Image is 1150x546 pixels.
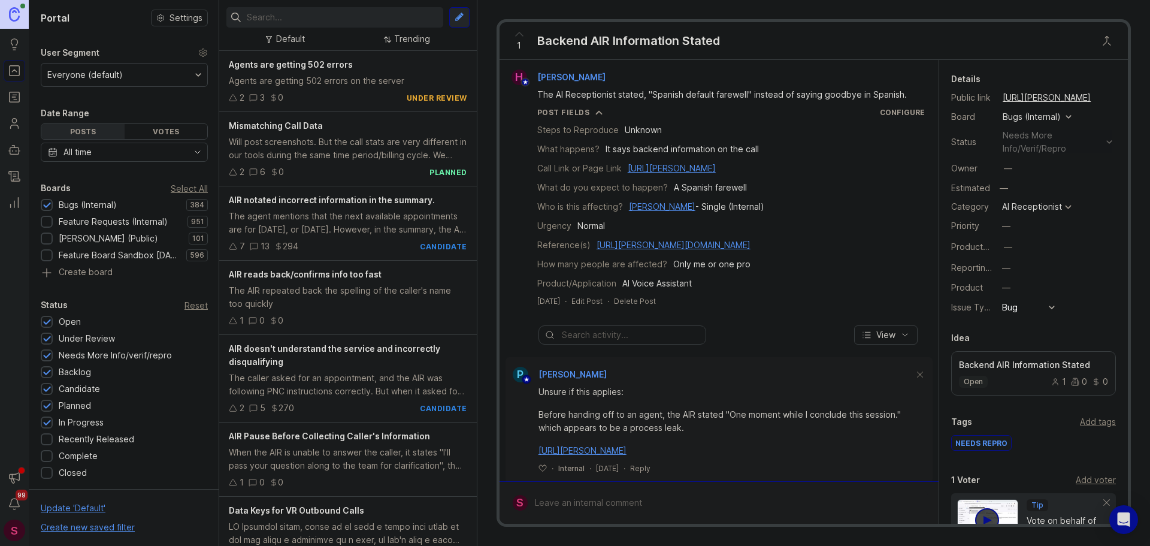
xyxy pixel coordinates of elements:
[279,165,284,179] div: 0
[1002,281,1010,294] div: —
[596,463,619,473] span: [DATE]
[1080,415,1116,429] div: Add tags
[957,499,1018,539] img: video-thumbnail-vote-d41b83416815613422e2ca741bf692cc.jpg
[537,277,616,290] div: Product/Application
[59,433,134,446] div: Recently Released
[192,234,204,243] p: 101
[240,402,244,415] div: 2
[537,107,590,117] div: Post Fields
[219,261,477,335] a: AIR reads back/confirms info too fastThe AIR repeated back the spelling of the caller's name too ...
[276,32,305,46] div: Default
[597,240,750,250] a: [URL][PERSON_NAME][DOMAIN_NAME]
[624,463,625,473] div: ·
[1003,129,1101,155] div: needs more info/verif/repro
[429,167,467,177] div: planned
[996,180,1012,196] div: —
[520,78,529,87] img: member badge
[673,258,750,271] div: Only me or one pro
[513,367,528,382] div: P
[607,296,609,306] div: ·
[513,495,528,511] div: S
[951,221,979,231] label: Priority
[1095,29,1119,53] button: Close button
[41,46,99,60] div: User Segment
[41,268,208,279] a: Create board
[4,113,25,134] a: Users
[278,476,283,489] div: 0
[247,11,438,24] input: Search...
[41,521,135,534] div: Create new saved filter
[517,39,521,52] span: 1
[951,162,993,175] div: Owner
[278,314,283,327] div: 0
[59,416,104,429] div: In Progress
[512,70,527,85] div: H
[999,90,1094,105] a: [URL][PERSON_NAME]
[170,12,202,24] span: Settings
[261,240,270,253] div: 13
[951,91,993,104] div: Public link
[1051,378,1066,386] div: 1
[589,463,591,473] div: ·
[537,123,619,137] div: Steps to Reproduce
[951,302,995,312] label: Issue Type
[1071,378,1087,386] div: 0
[4,192,25,213] a: Reporting
[629,200,764,213] div: - Single (Internal)
[229,135,467,162] div: Will post screenshots. But the call stats are very different in our tools during the same time pe...
[240,165,244,179] div: 2
[562,328,700,342] input: Search activity...
[125,124,208,139] div: Votes
[41,298,68,312] div: Status
[260,165,265,179] div: 6
[41,106,89,120] div: Date Range
[219,51,477,112] a: Agents are getting 502 errorsAgents are getting 502 errors on the server230under review
[260,91,265,104] div: 3
[229,343,440,367] span: AIR doesn't understand the service and incorrectly disqualifying
[190,200,204,210] p: 384
[259,314,265,327] div: 0
[1002,261,1010,274] div: —
[4,86,25,108] a: Roadmaps
[219,423,477,497] a: AIR Pause Before Collecting Caller's InformationWhen the AIR is unable to answer the caller, it s...
[537,239,591,252] div: Reference(s)
[394,32,430,46] div: Trending
[190,251,204,260] p: 596
[552,463,553,473] div: ·
[41,11,69,25] h1: Portal
[420,242,467,252] div: candidate
[951,473,980,487] div: 1 Voter
[1109,505,1138,534] div: Open Intercom Messenger
[625,123,662,137] div: Unknown
[4,493,25,515] button: Notifications
[628,163,716,173] a: [URL][PERSON_NAME]
[951,282,983,292] label: Product
[260,402,265,415] div: 5
[951,200,993,213] div: Category
[1000,239,1016,255] button: ProductboardID
[229,210,467,236] div: The agent mentions that the next available appointments are for [DATE], or [DATE]. However, in th...
[229,269,382,279] span: AIR reads back/confirms info too fast
[229,372,467,398] div: The caller asked for an appointment, and the AIR was following PNC instructions correctly. But wh...
[229,505,364,515] span: Data Keys for VR Outbound Calls
[537,258,667,271] div: How many people are affected?
[558,463,585,473] div: Internal
[880,108,925,117] a: Configure
[622,277,692,290] div: AI Voice Assistant
[59,198,117,212] div: Bugs (Internal)
[537,32,720,49] div: Backend AIR Information Stated
[4,467,25,488] button: Announcements
[538,445,627,455] a: [URL][PERSON_NAME]
[59,215,168,228] div: Feature Requests (Internal)
[229,120,323,131] span: Mismatching Call Data
[951,184,990,192] div: Estimated
[951,331,970,345] div: Idea
[219,335,477,423] a: AIR doesn't understand the service and incorrectly disqualifyingThe caller asked for an appointme...
[191,217,204,227] p: 951
[16,490,28,500] span: 99
[4,34,25,55] a: Ideas
[522,375,531,384] img: member badge
[240,240,245,253] div: 7
[951,263,1015,273] label: Reporting Team
[951,415,972,429] div: Tags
